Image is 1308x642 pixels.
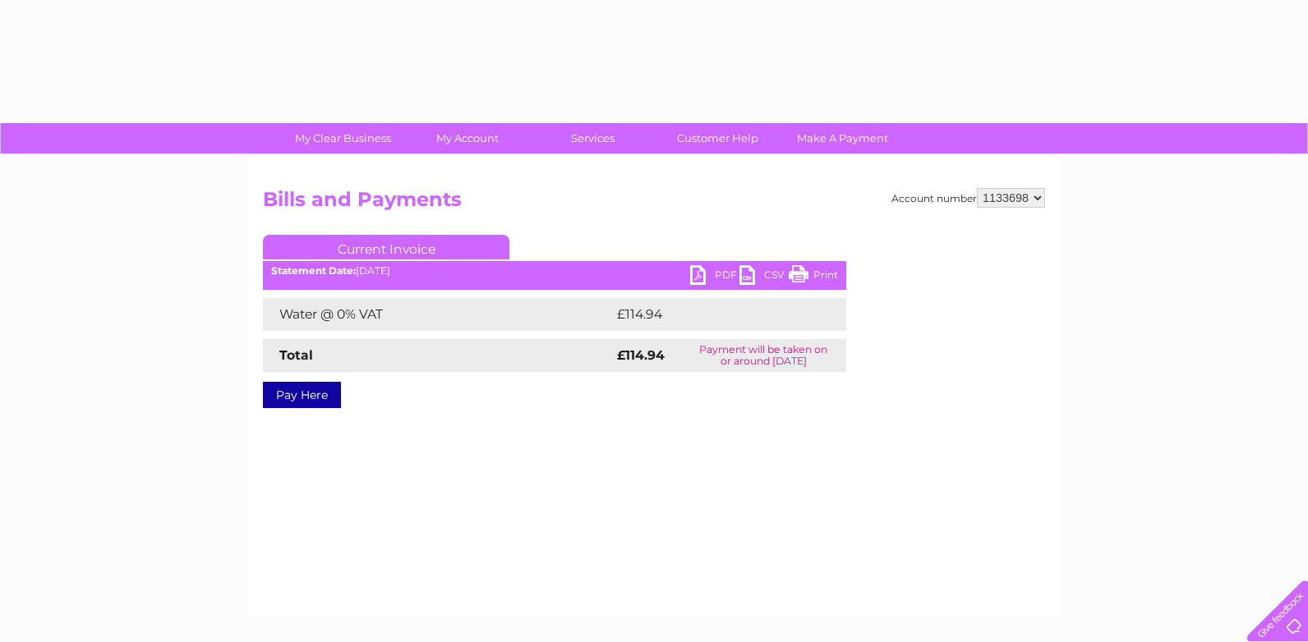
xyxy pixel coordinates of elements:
a: Current Invoice [263,235,509,259]
a: Print [789,265,838,289]
div: [DATE] [263,265,846,277]
a: Make A Payment [775,123,910,154]
a: CSV [739,265,789,289]
h2: Bills and Payments [263,188,1045,219]
td: Water @ 0% VAT [263,298,613,331]
td: Payment will be taken on or around [DATE] [681,339,846,372]
td: £114.94 [613,298,815,331]
a: PDF [690,265,739,289]
b: Statement Date: [271,264,356,277]
a: Pay Here [263,382,341,408]
a: My Clear Business [275,123,411,154]
strong: Total [279,347,313,363]
a: Customer Help [650,123,785,154]
strong: £114.94 [617,347,665,363]
a: Services [525,123,661,154]
a: My Account [400,123,536,154]
div: Account number [891,188,1045,208]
